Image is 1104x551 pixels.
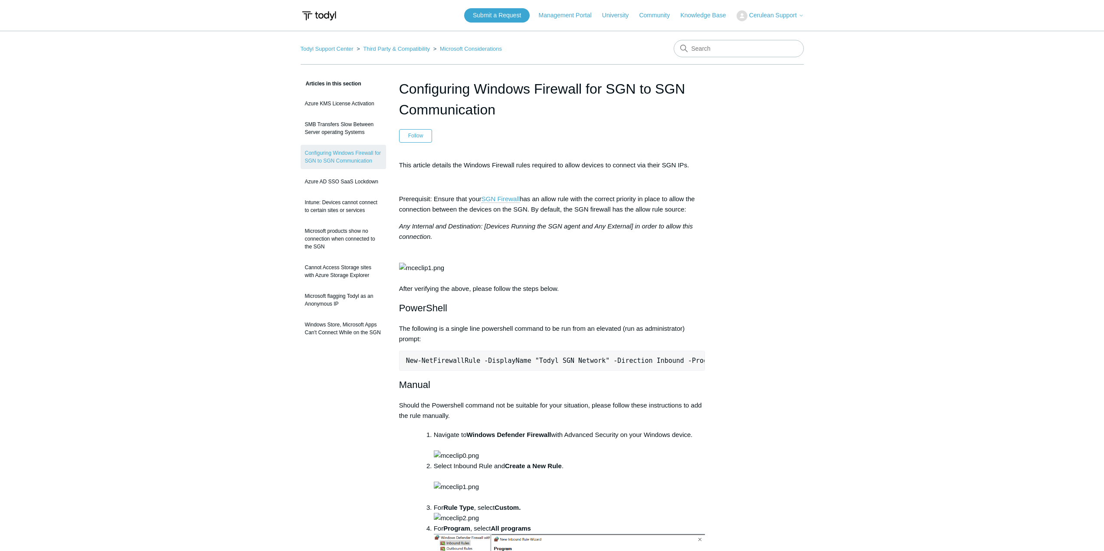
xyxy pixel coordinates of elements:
[399,263,444,273] img: mceclip1.png
[399,160,705,170] p: This article details the Windows Firewall rules required to allow devices to connect via their SG...
[434,502,705,523] li: For , select
[301,46,355,52] li: Todyl Support Center
[639,11,678,20] a: Community
[482,195,520,203] a: SGN Firewall
[674,40,804,57] input: Search
[399,194,705,215] p: Prerequisit: Ensure that your has an allow rule with the correct priority in place to allow the c...
[399,300,705,316] h2: PowerShell
[464,8,530,23] a: Submit a Request
[301,95,386,112] a: Azure KMS License Activation
[301,46,354,52] a: Todyl Support Center
[434,450,479,461] img: mceclip0.png
[602,11,637,20] a: University
[680,11,734,20] a: Knowledge Base
[399,351,705,371] pre: New-NetFirewallRule -DisplayName "Todyl SGN Network" -Direction Inbound -Program Any -LocalAddres...
[301,223,386,255] a: Microsoft products show no connection when connected to the SGN
[443,525,470,532] strong: Program
[491,525,531,532] strong: All programs
[505,462,562,469] strong: Create a New Rule
[432,46,502,52] li: Microsoft Considerations
[399,377,705,392] h2: Manual
[399,221,705,294] p: After verifying the above, please follow the steps below.
[434,513,479,523] img: mceclip2.png
[434,430,705,461] li: Navigate to with Advanced Security on your Windows device.
[301,145,386,169] a: Configuring Windows Firewall for SGN to SGN Communication
[737,10,804,21] button: Cerulean Support
[399,78,705,120] h1: Configuring Windows Firewall for SGN to SGN Communication
[399,129,432,142] button: Follow Article
[749,12,797,19] span: Cerulean Support
[399,400,705,421] p: Should the Powershell command not be suitable for your situation, please follow these instruction...
[399,323,705,344] p: The following is a single line powershell command to be run from an elevated (run as administrato...
[301,194,386,218] a: Intune: Devices cannot connect to certain sites or services
[443,504,474,511] strong: Rule Type
[440,46,502,52] a: Microsoft Considerations
[301,316,386,341] a: Windows Store, Microsoft Apps Can't Connect While on the SGN
[538,11,600,20] a: Management Portal
[301,259,386,284] a: Cannot Access Storage sites with Azure Storage Explorer
[467,431,551,438] strong: Windows Defender Firewall
[363,46,430,52] a: Third Party & Compatibility
[301,116,386,140] a: SMB Transfers Slow Between Server operating Systems
[434,482,479,492] img: mceclip1.png
[301,8,337,24] img: Todyl Support Center Help Center home page
[434,461,705,502] li: Select Inbound Rule and .
[495,504,521,511] strong: Custom.
[301,81,361,87] span: Articles in this section
[301,173,386,190] a: Azure AD SSO SaaS Lockdown
[399,222,693,240] em: Any Internal and Destination: [Devices Running the SGN agent and Any External] in order to allow ...
[355,46,432,52] li: Third Party & Compatibility
[301,288,386,312] a: Microsoft flagging Todyl as an Anonymous IP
